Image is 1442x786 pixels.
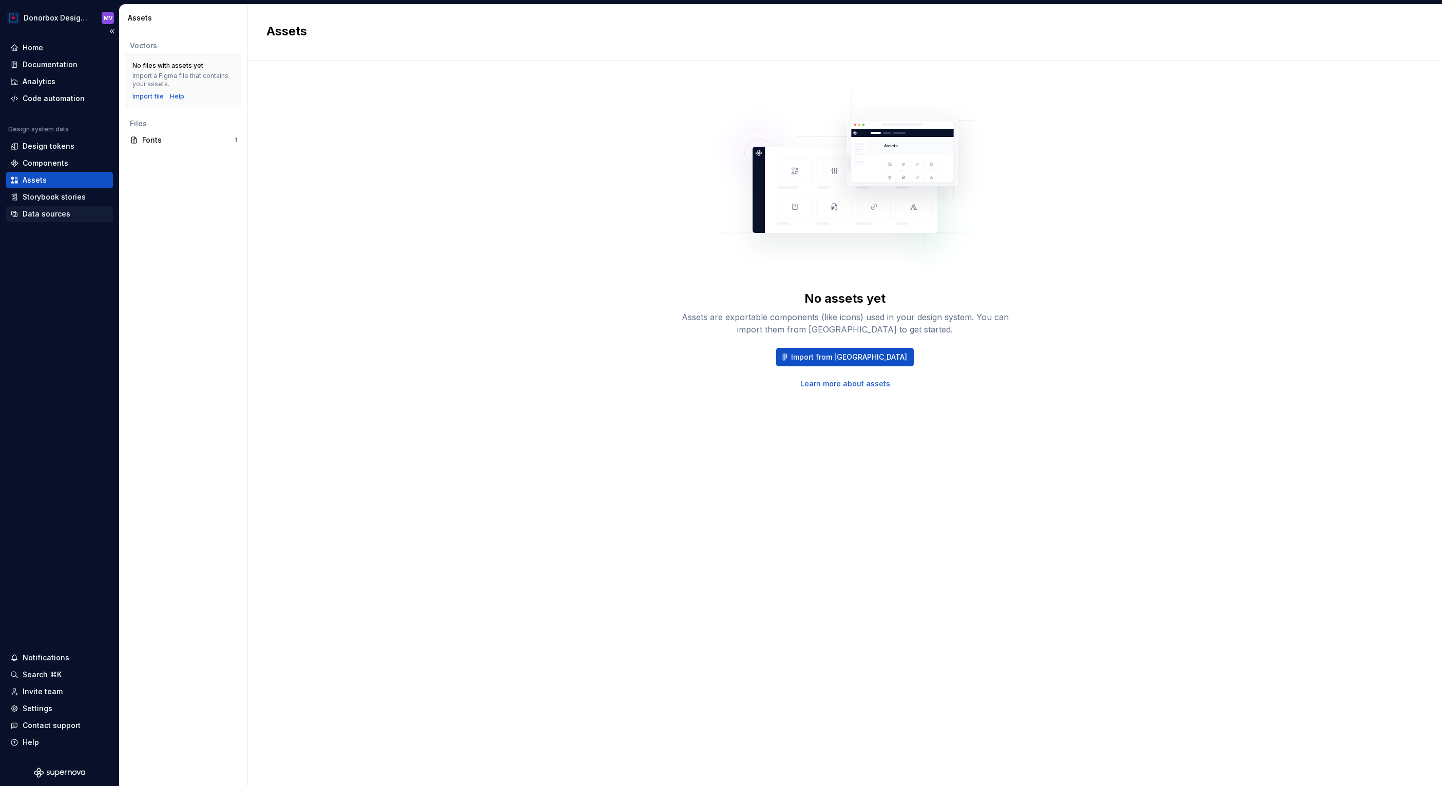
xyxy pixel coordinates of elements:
a: Invite team [6,683,113,700]
a: Analytics [6,73,113,90]
a: Home [6,40,113,56]
button: Contact support [6,717,113,734]
a: Learn more about assets [800,379,890,389]
button: Notifications [6,650,113,666]
div: Storybook stories [23,192,86,202]
button: Help [6,734,113,751]
div: Assets [23,175,47,185]
div: Code automation [23,93,85,104]
div: Contact support [23,720,81,731]
div: No files with assets yet [132,62,203,70]
a: Design tokens [6,138,113,154]
h2: Assets [266,23,1411,40]
div: MV [104,14,112,22]
div: Design system data [8,125,69,133]
div: Settings [23,703,52,714]
div: Fonts [142,135,235,145]
div: Components [23,158,68,168]
div: Design tokens [23,141,74,151]
div: Assets [128,13,243,23]
div: Notifications [23,653,69,663]
a: Fonts1 [126,132,241,148]
div: Documentation [23,60,78,70]
a: Code automation [6,90,113,107]
a: Help [170,92,184,101]
button: Donorbox Design SystemMV [2,7,117,29]
button: Import from [GEOGRAPHIC_DATA] [776,348,914,366]
div: Help [23,737,39,748]
button: Search ⌘K [6,666,113,683]
a: Documentation [6,56,113,73]
svg: Supernova Logo [34,768,85,778]
div: Import a Figma file that contains your assets. [132,72,235,88]
span: Import from [GEOGRAPHIC_DATA] [791,352,907,362]
div: Donorbox Design System [24,13,89,23]
div: Vectors [130,41,237,51]
a: Assets [6,172,113,188]
div: Invite team [23,686,63,697]
img: 17077652-375b-4f2c-92b0-528c72b71ea0.png [7,12,20,24]
div: No assets yet [804,290,886,307]
a: Storybook stories [6,189,113,205]
button: Import file [132,92,164,101]
div: Home [23,43,43,53]
div: Search ⌘K [23,670,62,680]
div: Analytics [23,76,55,87]
a: Settings [6,700,113,717]
a: Components [6,155,113,171]
a: Data sources [6,206,113,222]
div: Assets are exportable components (like icons) used in your design system. You can import them fro... [681,311,1009,336]
button: Collapse sidebar [105,24,119,38]
div: 1 [235,136,237,144]
div: Data sources [23,209,70,219]
div: Files [130,119,237,129]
